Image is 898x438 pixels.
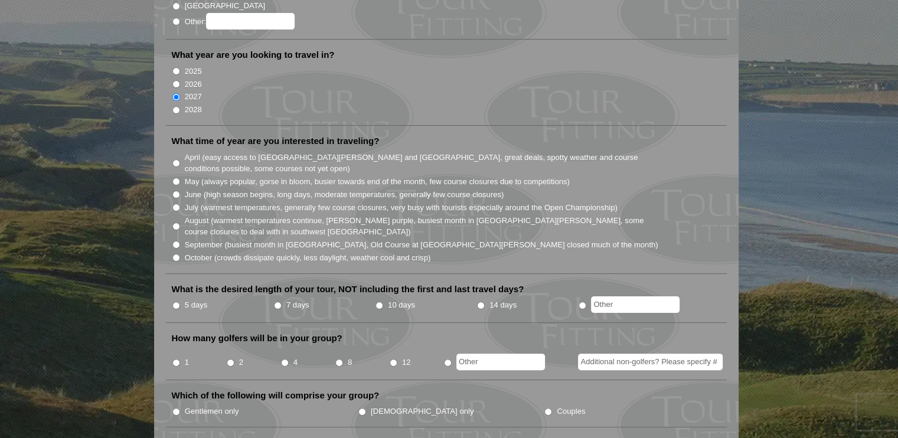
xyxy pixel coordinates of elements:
label: August (warmest temperatures continue, [PERSON_NAME] purple, busiest month in [GEOGRAPHIC_DATA][P... [185,215,659,238]
input: Other: [206,13,295,30]
label: 1 [185,357,189,368]
label: How many golfers will be in your group? [172,332,342,344]
input: Other [456,354,545,370]
label: 2026 [185,79,202,90]
label: 10 days [388,299,415,311]
label: 2 [239,357,243,368]
label: 2028 [185,104,202,116]
label: Which of the following will comprise your group? [172,390,380,401]
label: Gentlemen only [185,406,239,417]
label: October (crowds dissipate quickly, less daylight, weather cool and crisp) [185,252,431,264]
label: What is the desired length of your tour, NOT including the first and last travel days? [172,283,524,295]
label: June (high season begins, long days, moderate temperatures, generally few course closures) [185,189,504,201]
label: [DEMOGRAPHIC_DATA] only [371,406,474,417]
label: 14 days [489,299,517,311]
label: 2025 [185,66,202,77]
label: 12 [402,357,411,368]
label: April (easy access to [GEOGRAPHIC_DATA][PERSON_NAME] and [GEOGRAPHIC_DATA], great deals, spotty w... [185,152,659,175]
input: Other [591,296,680,313]
label: May (always popular, gorse in bloom, busier towards end of the month, few course closures due to ... [185,176,570,188]
label: July (warmest temperatures, generally few course closures, very busy with tourists especially aro... [185,202,618,214]
label: September (busiest month in [GEOGRAPHIC_DATA], Old Course at [GEOGRAPHIC_DATA][PERSON_NAME] close... [185,239,658,251]
label: 8 [348,357,352,368]
label: 5 days [185,299,208,311]
label: 2027 [185,91,202,103]
label: 4 [293,357,298,368]
label: Other: [185,13,295,30]
label: Couples [557,406,585,417]
label: What time of year are you interested in traveling? [172,135,380,147]
input: Additional non-golfers? Please specify # [578,354,723,370]
label: What year are you looking to travel in? [172,49,335,61]
label: 7 days [286,299,309,311]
